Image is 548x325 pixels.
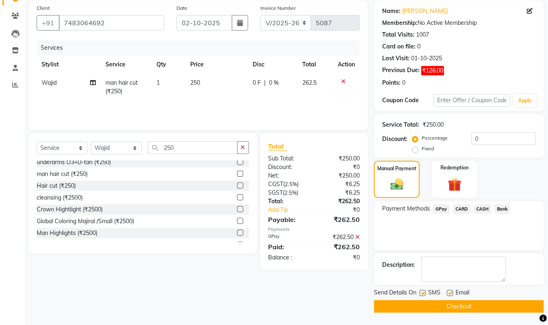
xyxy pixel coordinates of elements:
span: CGST [268,180,284,188]
span: Payment Methods [382,204,430,213]
img: _cash.svg [387,177,407,192]
input: Enter Offer / Coupon Code [434,94,510,107]
input: Search by Name/Mobile/Email/Code [59,15,164,31]
label: Client [37,4,50,12]
label: Percentage [422,134,448,142]
span: Bank [495,204,511,214]
div: Discount: [382,135,407,143]
span: SGST [268,189,283,196]
span: Email [456,288,469,299]
th: Total [298,55,333,74]
div: 0 [417,42,420,51]
th: Qty [152,55,185,74]
div: ₹0 [314,253,366,262]
div: Service Total: [382,121,419,129]
div: ₹0 [314,163,366,171]
img: _gift.svg [444,176,466,193]
div: Coupon Code [382,96,434,105]
span: | [264,79,266,87]
span: ₹126.00 [421,66,444,75]
div: Description: [382,261,415,269]
div: ₹6.25 [314,180,366,189]
span: 2.5% [285,189,297,196]
div: Discount: [262,163,314,171]
label: Redemption [440,164,469,171]
div: ₹250.00 [314,154,366,163]
div: Points: [382,79,401,87]
button: Checkout [374,300,544,313]
div: Net: [262,171,314,180]
span: 0 F [253,79,261,87]
div: ₹262.50 [314,197,366,206]
span: GPay [433,204,450,214]
label: Invoice Number [260,4,296,12]
a: [PERSON_NAME] [402,7,448,15]
span: 262.5 [303,79,317,86]
div: Sub Total: [262,154,314,163]
div: Hair cut (₹250) [37,182,76,190]
div: man hair cut (₹250) [37,170,88,178]
th: Price [185,55,248,74]
label: Date [176,4,187,12]
div: Man Highlights (₹2500) [37,229,97,237]
th: Service [101,55,152,74]
th: Action [333,55,360,74]
div: underarms O3+D-tan (₹250) [37,158,111,167]
div: ₹0 [323,206,366,214]
button: Apply [513,94,537,107]
span: 0 % [269,79,279,87]
div: Paid: [262,242,314,252]
div: Global Coloring Majiral /Small (₹2500) [37,217,134,226]
button: +91 [37,15,59,31]
div: Total Visits: [382,31,414,39]
div: Card on file: [382,42,416,51]
span: Send Details On [374,288,416,299]
th: Stylist [37,55,101,74]
div: Total: [262,197,314,206]
div: Previous Due: [382,66,420,75]
label: Manual Payment [377,165,416,172]
span: Total [268,142,287,151]
div: ₹250.00 [423,121,444,129]
span: SMS [428,288,440,299]
div: ₹6.25 [314,189,366,197]
div: ₹250.00 [314,171,366,180]
div: ₹262.50 [314,215,366,224]
div: 1007 [416,31,429,39]
span: 2.5% [285,181,297,187]
div: ( ) [262,189,314,197]
div: 01-10-2025 [411,54,442,63]
div: Payments [268,226,360,233]
div: ₹262.50 [314,242,366,252]
div: ( ) [262,180,314,189]
div: 0 [402,79,405,87]
div: GPay [262,233,314,242]
th: Disc [248,55,297,74]
input: Search or Scan [148,141,238,154]
span: man hair cut (₹250) [106,79,138,95]
div: Crown Hightlight (₹2500) [37,205,103,214]
div: No Active Membership [382,19,536,27]
div: Name: [382,7,401,15]
span: CARD [453,204,471,214]
div: Services [37,40,366,55]
div: Last Visit: [382,54,409,63]
label: Fixed [422,145,434,152]
div: Membership: [382,19,418,27]
div: Man Hair cut ( Without Wash) (₹250) [37,241,134,249]
div: ₹262.50 [314,233,366,242]
a: Add Tip [262,206,323,214]
div: Payable: [262,215,314,224]
span: 250 [190,79,200,86]
span: CASH [474,204,491,214]
div: Balance : [262,253,314,262]
span: 1 [156,79,160,86]
span: Wajid [42,79,57,86]
div: cleansing (₹2500) [37,193,83,202]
